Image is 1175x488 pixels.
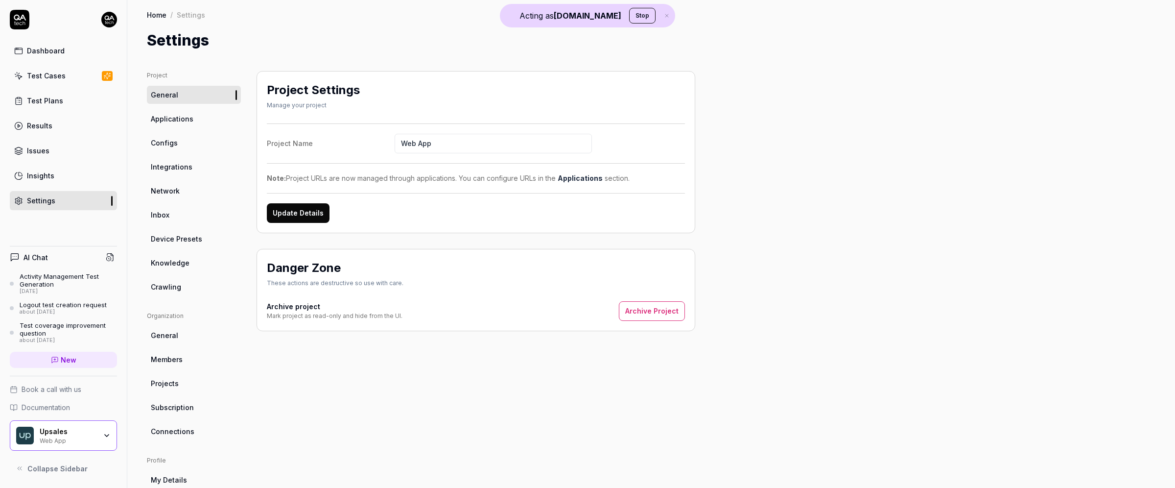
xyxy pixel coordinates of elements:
[151,426,194,437] span: Connections
[10,66,117,85] a: Test Cases
[147,10,166,20] a: Home
[267,203,329,223] button: Update Details
[267,279,403,288] div: These actions are destructive so use with care.
[267,312,402,320] div: Mark project as read-only and hide from the UI.
[170,10,173,20] div: /
[20,321,117,338] div: Test coverage improvement question
[20,288,117,295] div: [DATE]
[147,326,241,344] a: General
[10,116,117,135] a: Results
[10,384,117,394] a: Book a call with us
[10,352,117,368] a: New
[619,301,685,321] button: Archive Project
[147,206,241,224] a: Inbox
[151,114,193,124] span: Applications
[147,456,241,465] div: Profile
[22,402,70,413] span: Documentation
[27,46,65,56] div: Dashboard
[22,384,81,394] span: Book a call with us
[10,459,117,478] button: Collapse Sidebar
[147,110,241,128] a: Applications
[147,278,241,296] a: Crawling
[147,350,241,368] a: Members
[147,422,241,440] a: Connections
[267,81,360,99] h2: Project Settings
[40,436,96,444] div: Web App
[151,378,179,389] span: Projects
[147,86,241,104] a: General
[10,141,117,160] a: Issues
[267,173,685,183] div: Project URLs are now managed through applications. You can configure URLs in the section.
[151,354,183,365] span: Members
[177,10,205,20] div: Settings
[40,427,96,436] div: Upsales
[10,272,117,295] a: Activity Management Test Generation[DATE]
[147,398,241,416] a: Subscription
[27,146,49,156] div: Issues
[151,402,194,413] span: Subscription
[20,301,107,309] div: Logout test creation request
[10,301,117,316] a: Logout test creation requestabout [DATE]
[151,162,192,172] span: Integrations
[20,272,117,289] div: Activity Management Test Generation
[147,374,241,392] a: Projects
[147,29,209,51] h1: Settings
[10,166,117,185] a: Insights
[147,312,241,320] div: Organization
[151,138,178,148] span: Configs
[10,402,117,413] a: Documentation
[61,355,76,365] span: New
[151,186,180,196] span: Network
[267,101,360,110] div: Manage your project
[27,195,55,206] div: Settings
[147,230,241,248] a: Device Presets
[395,134,592,153] input: Project Name
[147,158,241,176] a: Integrations
[27,96,63,106] div: Test Plans
[10,321,117,344] a: Test coverage improvement questionabout [DATE]
[151,258,189,268] span: Knowledge
[16,427,34,444] img: Upsales Logo
[10,191,117,210] a: Settings
[101,12,117,27] img: 7ccf6c19-61ad-4a6c-8811-018b02a1b829.jpg
[10,420,117,451] button: Upsales LogoUpsalesWeb App
[558,174,603,182] a: Applications
[27,464,88,474] span: Collapse Sidebar
[147,134,241,152] a: Configs
[147,182,241,200] a: Network
[267,259,341,277] h2: Danger Zone
[10,41,117,60] a: Dashboard
[267,174,286,182] strong: Note:
[267,301,402,312] h4: Archive project
[23,252,48,263] h4: AI Chat
[27,121,52,131] div: Results
[629,8,656,24] button: Stop
[151,210,169,220] span: Inbox
[151,475,187,485] span: My Details
[20,309,107,316] div: about [DATE]
[151,330,178,341] span: General
[147,254,241,272] a: Knowledge
[151,234,202,244] span: Device Presets
[10,91,117,110] a: Test Plans
[20,337,117,344] div: about [DATE]
[27,171,54,181] div: Insights
[267,138,395,148] div: Project Name
[151,282,181,292] span: Crawling
[151,90,178,100] span: General
[27,71,66,81] div: Test Cases
[147,71,241,80] div: Project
